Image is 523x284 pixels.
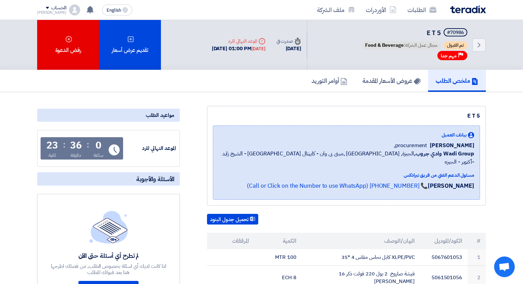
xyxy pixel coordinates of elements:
[124,144,176,152] div: الموعد النهائي للرد
[494,256,515,277] a: Open chat
[48,152,56,159] div: ثانية
[207,214,258,225] button: تحميل جدول البنود
[37,20,99,70] div: رفض الدعوة
[441,53,457,59] span: مهم جدا
[362,41,441,50] span: مجال عمل الشركة:
[442,131,467,139] span: بيانات العميل
[50,263,167,275] div: اذا كانت لديك أي اسئلة بخصوص الطلب, من فضلك اطرحها هنا بعد قبولك للطلب
[312,2,360,18] a: ملف الشركة
[360,2,402,18] a: الأوردرات
[213,112,480,120] div: E T 5
[212,37,265,45] div: الموعد النهائي للرد
[447,30,464,35] div: #70986
[219,150,474,166] span: الجيزة, [GEOGRAPHIC_DATA] ,مبنى بى وان - كابيتال [GEOGRAPHIC_DATA] - الشيخ زايد -أكتوبر - الجيزه
[304,70,355,92] a: أوامر التوريد
[428,182,474,190] strong: [PERSON_NAME]
[219,172,474,179] div: مسئول الدعم الفني من فريق تيرادكس
[87,139,89,151] div: :
[99,20,161,70] div: تقديم عرض أسعار
[444,41,467,50] span: تم القبول
[302,249,421,265] td: XLPE/PVC كابل نحاس مقاس 4 *35
[37,109,180,122] div: مواعيد الطلب
[420,249,468,265] td: 5067601053
[107,8,121,13] span: English
[450,6,486,13] img: Teradix logo
[69,4,80,15] img: profile_test.png
[414,150,474,158] b: Wadi Group وادي جروب,
[94,152,103,159] div: ساعة
[420,233,468,249] th: الكود/الموديل
[136,175,174,183] span: الأسئلة والأجوبة
[302,233,421,249] th: البيان/الوصف
[207,233,254,249] th: المرفقات
[96,141,101,150] div: 0
[37,11,66,14] div: [PERSON_NAME]
[436,77,478,85] h5: ملخص الطلب
[212,45,265,53] div: [DATE] 01:00 PM
[428,70,486,92] a: ملخص الطلب
[468,249,486,265] td: 1
[430,141,474,150] span: [PERSON_NAME]
[427,28,441,37] span: E T 5
[360,28,469,38] h5: E T 5
[70,152,81,159] div: دقيقة
[89,211,128,243] img: empty_state_list.svg
[46,141,58,150] div: 23
[254,249,302,265] td: 100 MTR
[355,70,428,92] a: عروض الأسعار المقدمة
[63,139,65,151] div: :
[51,5,66,11] div: الحساب
[251,45,265,52] div: [DATE]
[50,252,167,260] div: لم تطرح أي أسئلة حتى الآن
[394,141,427,150] span: procurement,
[468,233,486,249] th: #
[276,37,301,45] div: صدرت في
[365,42,404,49] span: Food & Beverage
[312,77,347,85] h5: أوامر التوريد
[247,182,428,190] a: 📞 [PHONE_NUMBER] (Call or Click on the Number to use WhatsApp)
[402,2,442,18] a: الطلبات
[276,45,301,53] div: [DATE]
[362,77,421,85] h5: عروض الأسعار المقدمة
[102,4,132,15] button: English
[70,141,82,150] div: 36
[254,233,302,249] th: الكمية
